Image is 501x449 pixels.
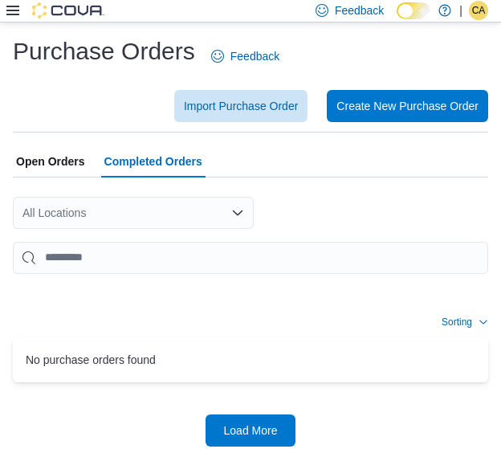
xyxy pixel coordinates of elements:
[469,1,488,20] div: Cree-Ann Perrin
[32,2,104,18] img: Cova
[224,422,278,439] span: Load More
[230,48,279,64] span: Feedback
[459,1,462,20] p: |
[174,90,308,122] button: Import Purchase Order
[335,2,384,18] span: Feedback
[442,316,472,329] span: Sorting
[327,90,488,122] button: Create New Purchase Order
[442,312,488,332] button: Sorting
[397,19,397,20] span: Dark Mode
[336,98,479,114] span: Create New Purchase Order
[184,98,298,114] span: Import Purchase Order
[16,145,85,178] span: Open Orders
[205,40,286,72] a: Feedback
[13,35,195,67] h1: Purchase Orders
[472,1,486,20] span: CA
[206,414,295,447] button: Load More
[231,206,244,219] button: Open list of options
[397,2,430,19] input: Dark Mode
[104,145,202,178] span: Completed Orders
[13,242,488,274] input: This is a search bar. After typing your query, hit enter to filter the results lower in the page.
[26,350,156,369] span: No purchase orders found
